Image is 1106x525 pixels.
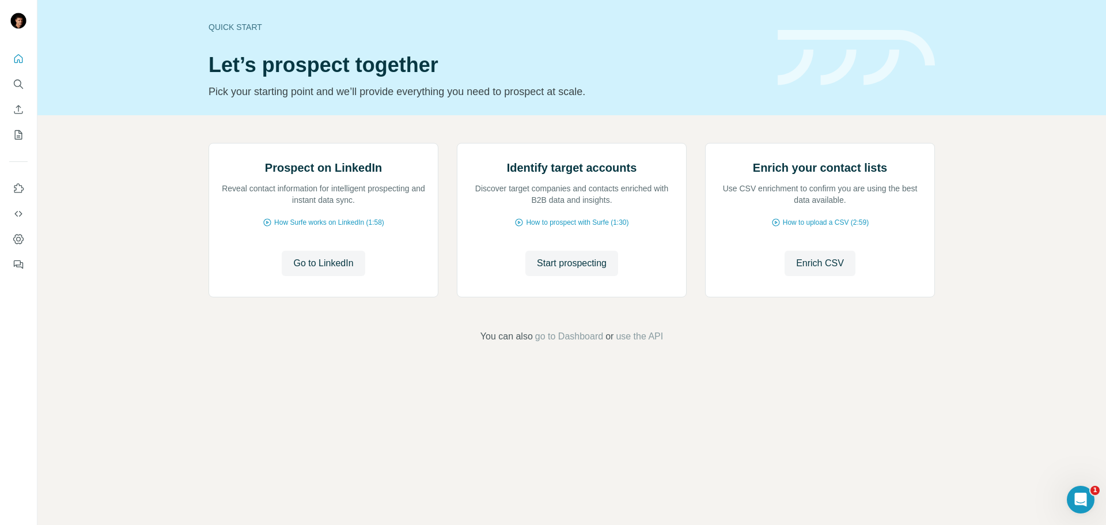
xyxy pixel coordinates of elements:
button: Dashboard [9,229,28,250]
button: Enrich CSV [785,251,855,276]
h2: Prospect on LinkedIn [265,160,382,176]
img: banner [778,30,935,86]
p: Reveal contact information for intelligent prospecting and instant data sync. [221,183,426,206]
span: How Surfe works on LinkedIn (1:58) [274,217,384,228]
span: Start prospecting [537,256,607,270]
span: How to prospect with Surfe (1:30) [526,217,628,228]
p: Use CSV enrichment to confirm you are using the best data available. [717,183,923,206]
button: Go to LinkedIn [282,251,365,276]
button: go to Dashboard [535,330,603,343]
button: Feedback [9,254,28,275]
span: Go to LinkedIn [293,256,353,270]
span: 1 [1090,486,1100,495]
button: use the API [616,330,663,343]
img: Avatar [9,12,28,30]
button: Use Surfe on LinkedIn [9,178,28,199]
span: How to upload a CSV (2:59) [783,217,869,228]
button: Enrich CSV [9,99,28,120]
h2: Identify target accounts [507,160,637,176]
button: Start prospecting [525,251,618,276]
span: or [605,330,613,343]
h2: Enrich your contact lists [753,160,887,176]
button: My lists [9,124,28,145]
span: Enrich CSV [796,256,844,270]
h1: Let’s prospect together [209,54,764,77]
iframe: Intercom live chat [1067,486,1094,513]
button: Search [9,74,28,95]
span: You can also [480,330,533,343]
div: Quick start [209,21,764,33]
button: Use Surfe API [9,203,28,224]
p: Pick your starting point and we’ll provide everything you need to prospect at scale. [209,84,764,100]
p: Discover target companies and contacts enriched with B2B data and insights. [469,183,675,206]
button: Quick start [9,48,28,69]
